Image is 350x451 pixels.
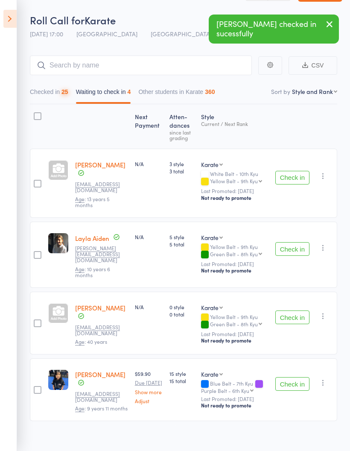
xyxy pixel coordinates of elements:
div: Not ready to promote [201,267,268,274]
label: Sort by [271,87,290,96]
button: Checked in25 [30,84,68,104]
div: Yellow Belt - 9th Kyu [201,244,268,258]
img: image1748417666.png [48,370,68,390]
div: Current / Next Rank [201,121,268,126]
button: Check in [275,242,309,256]
div: 4 [128,88,131,95]
div: 25 [61,88,68,95]
small: NL@coilsteels.com.au [75,181,128,193]
a: [PERSON_NAME] [75,160,125,169]
div: Not ready to promote [201,194,268,201]
button: Check in [275,377,309,391]
span: : 40 years [75,338,107,346]
div: Not ready to promote [201,402,268,409]
span: [DATE] 17:00 [30,29,63,38]
div: Green Belt - 8th Kyu [210,251,258,257]
span: 5 total [169,240,194,248]
div: N/A [135,233,163,240]
div: Yellow Belt - 9th Kyu [210,178,258,184]
button: Check in [275,310,309,324]
span: [GEOGRAPHIC_DATA] [76,29,137,38]
span: 3 style [169,160,194,167]
img: image1748650751.png [48,233,68,253]
a: Layla Aiden [75,234,109,243]
span: Karate [85,13,116,27]
button: Check in [275,171,309,184]
small: Last Promoted: [DATE] [201,396,268,402]
div: Yellow Belt - 9th Kyu [201,314,268,328]
div: since last grading [169,129,194,141]
div: [PERSON_NAME] checked in sucessfully [209,15,339,44]
span: : 13 years 5 months [75,195,110,208]
div: Green Belt - 8th Kyu [210,321,258,327]
div: White Belt - 10th Kyu [201,171,268,185]
div: Karate [201,233,219,242]
div: Atten­dances [166,108,198,145]
div: N/A [135,160,163,167]
a: Adjust [135,398,163,404]
input: Search by name [30,56,252,75]
div: Karate [201,370,219,378]
small: Due [DATE] [135,380,163,386]
div: Next Payment [131,108,166,145]
small: Last Promoted: [DATE] [201,188,268,194]
div: N/A [135,303,163,310]
small: stevenzaw77@gmail.com [75,391,128,403]
span: 15 style [169,370,194,377]
div: Style and Rank [292,87,333,96]
button: Other students in Karate360 [138,84,215,104]
button: CSV [289,56,337,75]
span: : 9 years 11 months [75,404,128,412]
span: 3 total [169,167,194,175]
div: Karate [201,160,219,169]
span: 0 total [169,310,194,318]
div: Not ready to promote [201,337,268,344]
button: Waiting to check in4 [76,84,131,104]
div: Style [198,108,272,145]
a: [PERSON_NAME] [75,303,125,312]
small: Last Promoted: [DATE] [201,261,268,267]
span: Roll Call for [30,13,85,27]
div: $59.90 [135,370,163,404]
a: Show more [135,389,163,395]
span: 0 style [169,303,194,310]
small: Last Promoted: [DATE] [201,331,268,337]
span: [GEOGRAPHIC_DATA] Dojo [151,29,226,38]
div: Blue Belt - 7th Kyu [201,381,268,393]
span: : 10 years 6 months [75,265,110,278]
small: Miranda.aiden@hotmail.com [75,245,128,264]
div: Purple Belt - 6th Kyu [201,388,249,393]
div: 360 [205,88,215,95]
small: Ghaithkayed@gmail.com [75,324,128,337]
span: 15 total [169,377,194,384]
a: [PERSON_NAME] [75,370,125,379]
span: 5 style [169,233,194,240]
div: Karate [201,303,219,312]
